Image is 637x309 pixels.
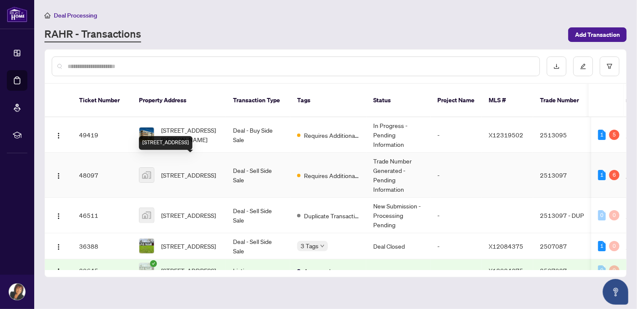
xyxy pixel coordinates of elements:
[598,210,606,220] div: 0
[366,117,431,153] td: In Progress - Pending Information
[609,130,619,140] div: 5
[489,242,523,250] span: X12084375
[7,6,27,22] img: logo
[304,171,360,180] span: Requires Additional Docs
[72,84,132,117] th: Ticket Number
[132,84,226,117] th: Property Address
[482,84,533,117] th: MLS #
[609,241,619,251] div: 0
[161,211,216,220] span: [STREET_ADDRESS]
[598,241,606,251] div: 1
[55,132,62,139] img: Logo
[533,259,593,282] td: 2507087
[489,267,523,274] span: X12084375
[489,131,523,139] span: X12319502
[290,84,366,117] th: Tags
[139,128,154,142] img: thumbnail-img
[161,241,216,251] span: [STREET_ADDRESS]
[366,84,431,117] th: Status
[598,130,606,140] div: 1
[44,27,141,42] a: RAHR - Transactions
[431,117,482,153] td: -
[55,172,62,179] img: Logo
[54,12,97,19] span: Deal Processing
[72,233,132,259] td: 36388
[609,265,619,276] div: 0
[366,198,431,233] td: New Submission - Processing Pending
[55,213,62,220] img: Logo
[72,153,132,198] td: 48097
[607,63,613,69] span: filter
[161,266,216,275] span: [STREET_ADDRESS]
[554,63,560,69] span: download
[52,239,65,253] button: Logo
[52,128,65,142] button: Logo
[547,56,566,76] button: download
[431,259,482,282] td: -
[568,27,627,42] button: Add Transaction
[600,56,619,76] button: filter
[573,56,593,76] button: edit
[304,211,360,220] span: Duplicate Transaction
[52,168,65,182] button: Logo
[533,198,593,233] td: 2513097 - DUP
[609,170,619,180] div: 6
[150,260,157,267] span: check-circle
[533,117,593,153] td: 2513095
[431,84,482,117] th: Project Name
[139,263,154,278] img: thumbnail-img
[366,153,431,198] td: Trade Number Generated - Pending Information
[533,233,593,259] td: 2507087
[301,241,318,251] span: 3 Tags
[52,264,65,277] button: Logo
[139,136,192,150] div: [STREET_ADDRESS]
[304,266,330,276] span: Approved
[226,84,290,117] th: Transaction Type
[431,198,482,233] td: -
[161,125,219,144] span: [STREET_ADDRESS][PERSON_NAME]
[598,170,606,180] div: 1
[72,259,132,282] td: 30645
[598,265,606,276] div: 0
[55,268,62,275] img: Logo
[431,233,482,259] td: -
[55,244,62,250] img: Logo
[139,239,154,253] img: thumbnail-img
[226,259,290,282] td: Listing
[226,117,290,153] td: Deal - Buy Side Sale
[609,210,619,220] div: 0
[366,259,431,282] td: -
[9,284,25,300] img: Profile Icon
[431,153,482,198] td: -
[139,208,154,223] img: thumbnail-img
[603,279,628,305] button: Open asap
[575,28,620,42] span: Add Transaction
[533,153,593,198] td: 2513097
[304,131,360,140] span: Requires Additional Docs
[44,12,50,18] span: home
[533,84,593,117] th: Trade Number
[52,208,65,222] button: Logo
[161,170,216,180] span: [STREET_ADDRESS]
[139,168,154,182] img: thumbnail-img
[226,233,290,259] td: Deal - Sell Side Sale
[72,198,132,233] td: 46511
[72,117,132,153] td: 49419
[226,198,290,233] td: Deal - Sell Side Sale
[226,153,290,198] td: Deal - Sell Side Sale
[320,244,324,248] span: down
[366,233,431,259] td: Deal Closed
[580,63,586,69] span: edit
